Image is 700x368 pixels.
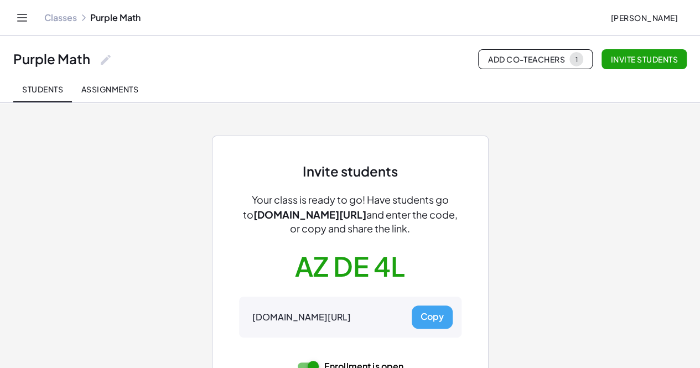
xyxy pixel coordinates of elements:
[13,50,90,68] div: Purple Math
[243,193,449,221] span: Your class is ready to go! Have students go to
[253,208,366,221] span: [DOMAIN_NAME][URL]
[252,312,351,323] div: [DOMAIN_NAME][URL]
[13,9,31,27] button: Toggle navigation
[412,305,453,329] button: Copy
[610,54,678,64] span: Invite students
[602,49,687,69] button: Invite students
[575,55,578,64] div: 1
[602,8,687,28] button: [PERSON_NAME]
[295,249,405,283] button: AZ DE 4L
[478,49,593,69] button: Add Co-Teachers1
[303,163,398,180] div: Invite students
[22,84,63,94] span: Students
[610,13,678,23] span: [PERSON_NAME]
[44,12,77,23] a: Classes
[81,84,138,94] span: Assignments
[488,52,583,66] span: Add Co-Teachers
[290,208,458,235] span: and enter the code, or copy and share the link.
